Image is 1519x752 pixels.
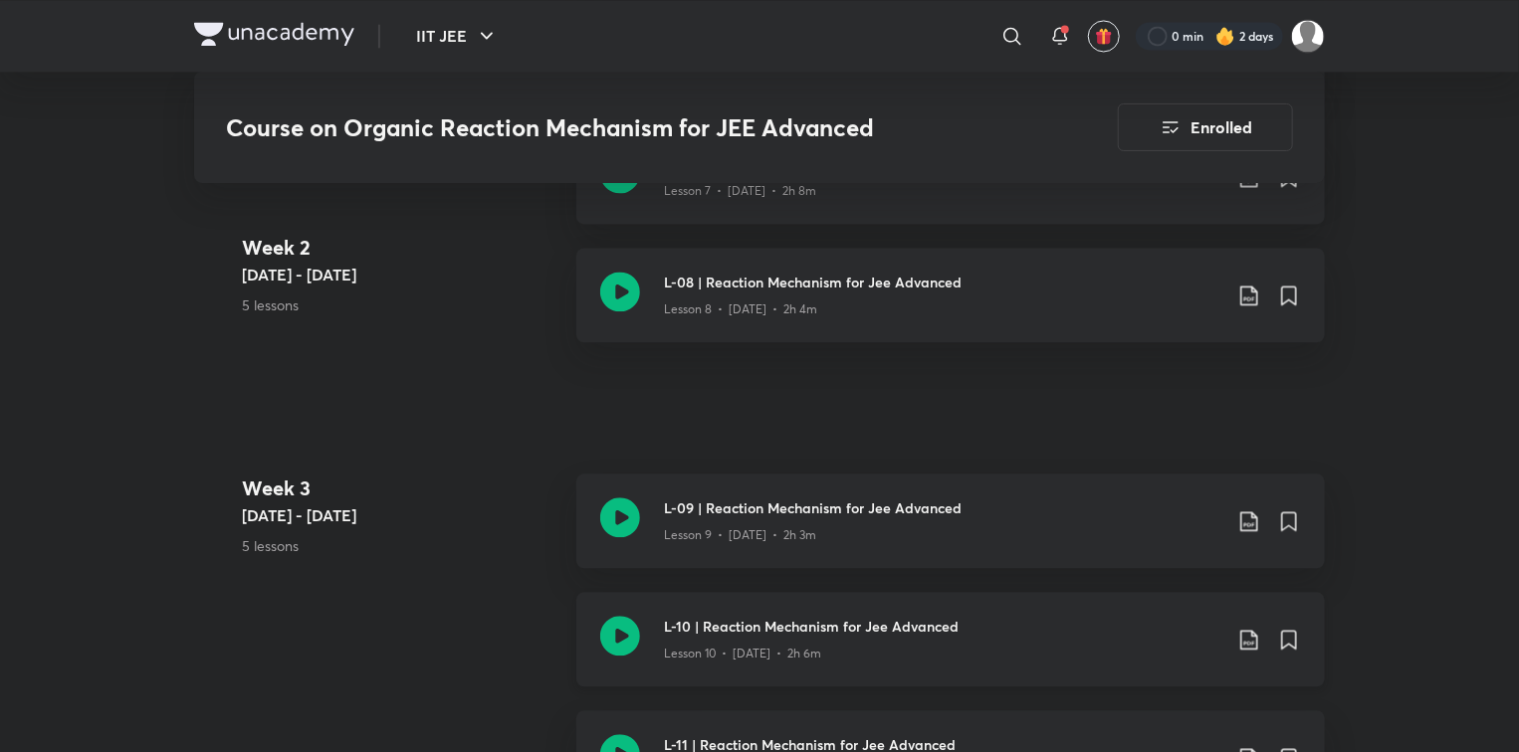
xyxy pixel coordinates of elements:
a: L-10 | Reaction Mechanism for Jee AdvancedLesson 10 • [DATE] • 2h 6m [576,592,1325,710]
h3: L-08 | Reaction Mechanism for Jee Advanced [664,272,1221,292]
p: 5 lessons [242,295,560,316]
h5: [DATE] - [DATE] [242,503,560,527]
h4: Week 2 [242,234,560,264]
h3: L-09 | Reaction Mechanism for Jee Advanced [664,497,1221,518]
img: Tejas [1291,19,1325,53]
a: L-08 | Reaction Mechanism for Jee AdvancedLesson 8 • [DATE] • 2h 4m [576,248,1325,366]
h3: L-10 | Reaction Mechanism for Jee Advanced [664,616,1221,637]
h5: [DATE] - [DATE] [242,264,560,287]
p: Lesson 9 • [DATE] • 2h 3m [664,526,816,544]
p: Lesson 8 • [DATE] • 2h 4m [664,300,817,318]
img: avatar [1095,27,1113,45]
img: streak [1215,26,1235,46]
button: avatar [1088,20,1120,52]
button: Enrolled [1118,103,1293,151]
h3: Course on Organic Reaction Mechanism for JEE Advanced [226,113,1005,142]
h4: Week 3 [242,473,560,503]
button: IIT JEE [404,16,511,56]
a: L-09 | Reaction Mechanism for Jee AdvancedLesson 9 • [DATE] • 2h 3m [576,473,1325,592]
img: Company Logo [194,22,354,46]
a: L-07 | Reaction Mechanism for Jee AdvancedLesson 7 • [DATE] • 2h 8m [576,129,1325,248]
p: 5 lessons [242,535,560,556]
p: Lesson 7 • [DATE] • 2h 8m [664,182,816,200]
p: Lesson 10 • [DATE] • 2h 6m [664,645,821,662]
a: Company Logo [194,22,354,51]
